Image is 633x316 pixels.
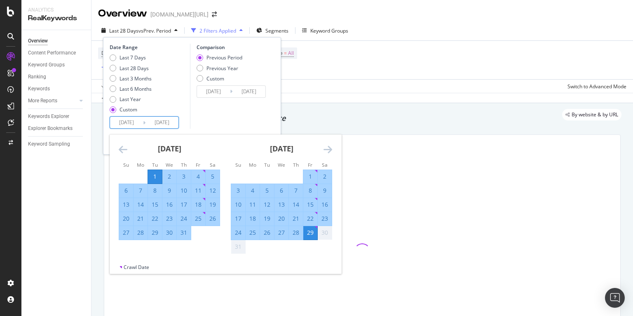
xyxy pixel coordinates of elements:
div: 8 [148,186,162,195]
div: arrow-right-arrow-left [212,12,217,17]
div: Last Year [120,96,141,103]
small: Su [235,161,241,168]
div: Open Intercom Messenger [605,288,625,308]
td: Selected. Sunday, July 27, 2025 [119,226,134,240]
small: Fr [308,161,312,168]
div: Last Year [110,96,152,103]
div: 23 [162,215,176,223]
td: Selected. Tuesday, August 12, 2025 [260,198,274,212]
div: 28 [134,229,148,237]
div: 12 [260,200,274,209]
div: 26 [206,215,220,223]
td: Selected. Wednesday, July 9, 2025 [162,184,177,198]
div: 15 [148,200,162,209]
div: Custom [197,75,242,82]
div: 31 [231,243,245,251]
div: 20 [274,215,288,223]
td: Selected. Friday, August 15, 2025 [303,198,318,212]
div: 29 [148,229,162,237]
td: Selected. Thursday, July 3, 2025 [177,170,191,184]
span: = [284,50,287,57]
a: Content Performance [28,49,85,57]
small: We [278,161,285,168]
td: Selected. Thursday, August 28, 2025 [289,226,303,240]
div: 18 [246,215,260,223]
td: Selected. Thursday, July 17, 2025 [177,198,191,212]
div: 7 [289,186,303,195]
div: 17 [177,200,191,209]
td: Selected. Wednesday, July 2, 2025 [162,170,177,184]
td: Selected. Thursday, August 14, 2025 [289,198,303,212]
small: Tu [264,161,270,168]
div: Last 3 Months [120,75,152,82]
div: Keyword Sampling [28,140,70,149]
div: 9 [162,186,176,195]
div: 6 [119,186,133,195]
td: Selected. Monday, August 4, 2025 [246,184,260,198]
td: Selected. Tuesday, July 22, 2025 [148,212,162,226]
td: Selected. Sunday, August 10, 2025 [231,198,246,212]
small: Sa [210,161,216,168]
td: Selected. Wednesday, July 16, 2025 [162,198,177,212]
td: Selected. Sunday, July 20, 2025 [119,212,134,226]
a: Keywords [28,85,85,93]
div: 13 [274,200,288,209]
span: By website & by URL [572,112,618,117]
div: 13 [119,200,133,209]
div: [DOMAIN_NAME][URL] [150,10,209,19]
td: Selected. Monday, July 21, 2025 [134,212,148,226]
td: Selected. Friday, July 4, 2025 [191,170,206,184]
span: All [288,47,294,59]
a: Ranking [28,73,85,81]
button: Last 28 DaysvsPrev. Period [98,24,181,37]
small: Fr [196,161,200,168]
div: 7 [134,186,148,195]
td: Selected. Monday, August 25, 2025 [246,226,260,240]
a: Overview [28,37,85,45]
span: Device [101,50,117,57]
a: Keywords Explorer [28,112,85,121]
a: More Reports [28,97,77,105]
div: Keyword Groups [28,61,65,69]
div: Previous Period [197,54,242,61]
td: Selected. Saturday, July 5, 2025 [206,170,220,184]
div: 29 [303,229,317,237]
div: 18 [191,200,205,209]
div: 5 [206,172,220,181]
div: 4 [191,172,205,181]
div: Keyword Groups [310,27,348,34]
div: Custom [120,106,137,113]
div: 14 [289,200,303,209]
div: 10 [231,200,245,209]
div: Previous Period [206,54,242,61]
button: Segments [253,24,292,37]
td: Selected as end date. Friday, August 29, 2025 [303,226,318,240]
td: Selected. Monday, July 7, 2025 [134,184,148,198]
td: Selected. Thursday, August 7, 2025 [289,184,303,198]
input: Start Date [197,86,230,97]
td: Selected. Sunday, August 24, 2025 [231,226,246,240]
div: 27 [274,229,288,237]
div: 2 [318,172,332,181]
small: Mo [249,161,256,168]
td: Selected. Tuesday, July 29, 2025 [148,226,162,240]
div: 1 [303,172,317,181]
small: We [166,161,173,168]
button: Keyword Groups [299,24,352,37]
div: Content Performance [28,49,76,57]
small: Tu [152,161,158,168]
div: 31 [177,229,191,237]
td: Selected. Tuesday, August 19, 2025 [260,212,274,226]
td: Selected. Sunday, July 6, 2025 [119,184,134,198]
div: 26 [260,229,274,237]
td: Selected. Friday, August 22, 2025 [303,212,318,226]
span: Last 28 Days [109,27,138,34]
small: Sa [322,161,328,168]
div: 22 [148,215,162,223]
div: Previous Year [206,65,238,72]
td: Selected. Friday, August 1, 2025 [303,170,318,184]
div: 11 [191,186,205,195]
div: Last 28 Days [110,65,152,72]
td: Selected. Tuesday, July 15, 2025 [148,198,162,212]
div: 24 [177,215,191,223]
